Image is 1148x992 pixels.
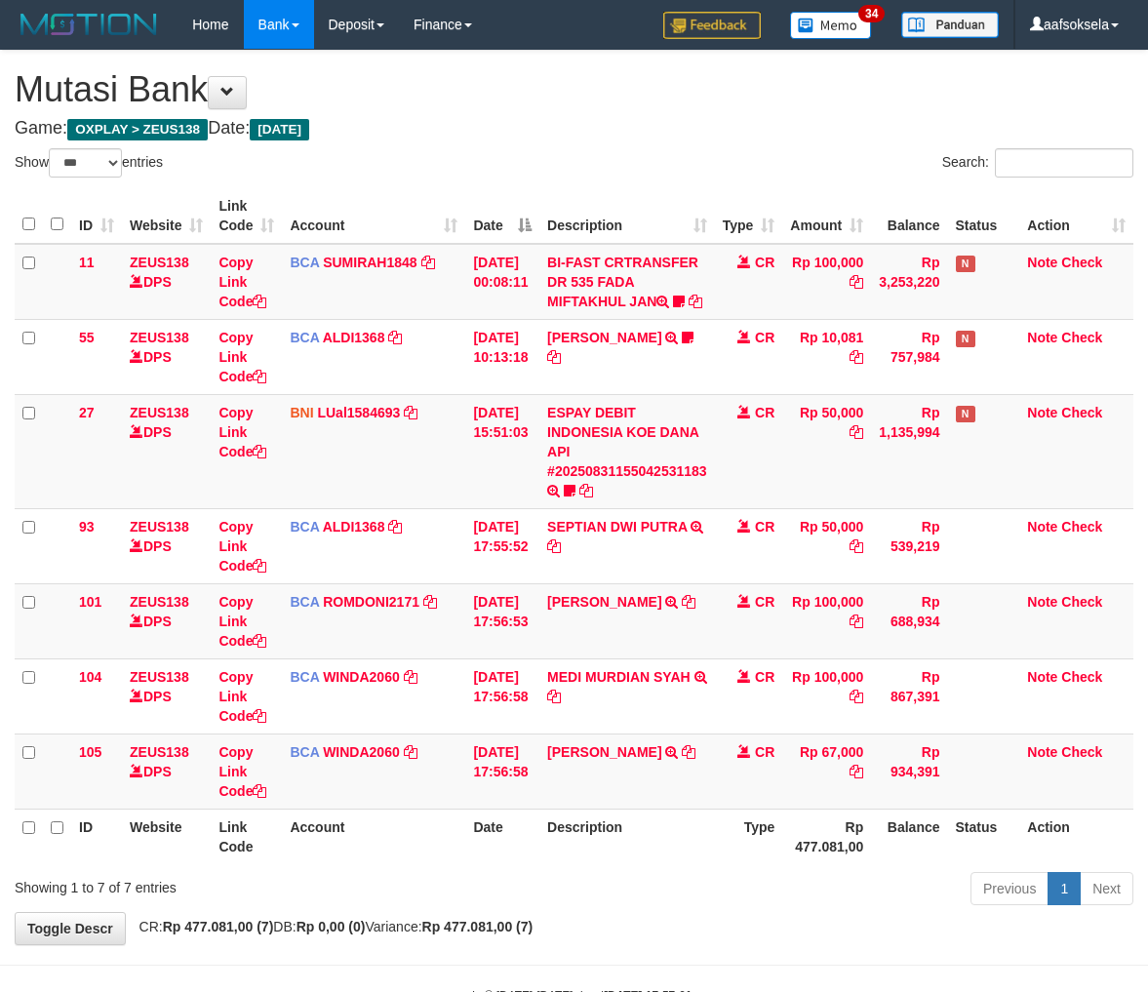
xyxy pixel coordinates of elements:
[715,188,783,244] th: Type: activate to sort column ascending
[755,744,774,760] span: CR
[388,519,402,535] a: Copy ALDI1368 to clipboard
[404,405,417,420] a: Copy LUal1584693 to clipboard
[850,274,863,290] a: Copy Rp 100,000 to clipboard
[579,483,593,498] a: Copy ESPAY DEBIT INDONESIA KOE DANA API #20250831155042531183 to clipboard
[465,658,539,734] td: [DATE] 17:56:58
[15,10,163,39] img: MOTION_logo.png
[465,508,539,583] td: [DATE] 17:55:52
[15,912,126,945] a: Toggle Descr
[218,330,266,384] a: Copy Link Code
[79,519,95,535] span: 93
[547,744,661,760] a: [PERSON_NAME]
[422,919,534,934] strong: Rp 477.081,00 (7)
[290,330,319,345] span: BCA
[15,70,1133,109] h1: Mutasi Bank
[956,331,975,347] span: Has Note
[211,188,282,244] th: Link Code: activate to sort column ascending
[539,244,715,320] td: BI-FAST CRTRANSFER DR 535 FADA MIFTAKHUL JAN
[1061,744,1102,760] a: Check
[901,12,999,38] img: panduan.png
[122,244,211,320] td: DPS
[1061,330,1102,345] a: Check
[122,188,211,244] th: Website: activate to sort column ascending
[130,519,189,535] a: ZEUS138
[290,594,319,610] span: BCA
[130,255,189,270] a: ZEUS138
[850,424,863,440] a: Copy Rp 50,000 to clipboard
[547,669,691,685] a: MEDI MURDIAN SYAH
[755,405,774,420] span: CR
[282,188,465,244] th: Account: activate to sort column ascending
[871,188,947,244] th: Balance
[1027,405,1057,420] a: Note
[689,294,702,309] a: Copy BI-FAST CRTRANSFER DR 535 FADA MIFTAKHUL JAN to clipboard
[995,148,1133,178] input: Search:
[163,919,274,934] strong: Rp 477.081,00 (7)
[130,405,189,420] a: ZEUS138
[682,594,695,610] a: Copy HERU SANTOSO to clipboard
[755,255,774,270] span: CR
[218,519,266,574] a: Copy Link Code
[1061,519,1102,535] a: Check
[130,594,189,610] a: ZEUS138
[465,319,539,394] td: [DATE] 10:13:18
[755,669,774,685] span: CR
[948,188,1020,244] th: Status
[290,744,319,760] span: BCA
[1027,255,1057,270] a: Note
[547,538,561,554] a: Copy SEPTIAN DWI PUTRA to clipboard
[290,669,319,685] span: BCA
[250,119,309,140] span: [DATE]
[956,406,975,422] span: Has Note
[1061,255,1102,270] a: Check
[790,12,872,39] img: Button%20Memo.svg
[755,594,774,610] span: CR
[290,255,319,270] span: BCA
[122,809,211,864] th: Website
[130,744,189,760] a: ZEUS138
[122,319,211,394] td: DPS
[547,519,687,535] a: SEPTIAN DWI PUTRA
[323,519,385,535] a: ALDI1368
[404,669,417,685] a: Copy WINDA2060 to clipboard
[130,669,189,685] a: ZEUS138
[782,244,871,320] td: Rp 100,000
[218,669,266,724] a: Copy Link Code
[850,349,863,365] a: Copy Rp 10,081 to clipboard
[547,689,561,704] a: Copy MEDI MURDIAN SYAH to clipboard
[539,188,715,244] th: Description: activate to sort column ascending
[782,394,871,508] td: Rp 50,000
[290,405,313,420] span: BNI
[122,734,211,809] td: DPS
[782,583,871,658] td: Rp 100,000
[297,919,366,934] strong: Rp 0,00 (0)
[1061,669,1102,685] a: Check
[948,809,1020,864] th: Status
[79,255,95,270] span: 11
[547,349,561,365] a: Copy FERLANDA EFRILIDIT to clipboard
[871,319,947,394] td: Rp 757,984
[1027,669,1057,685] a: Note
[122,583,211,658] td: DPS
[782,508,871,583] td: Rp 50,000
[71,809,122,864] th: ID
[71,188,122,244] th: ID: activate to sort column ascending
[388,330,402,345] a: Copy ALDI1368 to clipboard
[715,809,783,864] th: Type
[970,872,1049,905] a: Previous
[15,870,463,897] div: Showing 1 to 7 of 7 entries
[15,119,1133,139] h4: Game: Date:
[858,5,885,22] span: 34
[465,734,539,809] td: [DATE] 17:56:58
[782,319,871,394] td: Rp 10,081
[871,508,947,583] td: Rp 539,219
[755,330,774,345] span: CR
[682,744,695,760] a: Copy ARI WIBOWO to clipboard
[218,255,266,309] a: Copy Link Code
[211,809,282,864] th: Link Code
[15,148,163,178] label: Show entries
[547,330,661,345] a: [PERSON_NAME]
[122,658,211,734] td: DPS
[218,744,266,799] a: Copy Link Code
[122,394,211,508] td: DPS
